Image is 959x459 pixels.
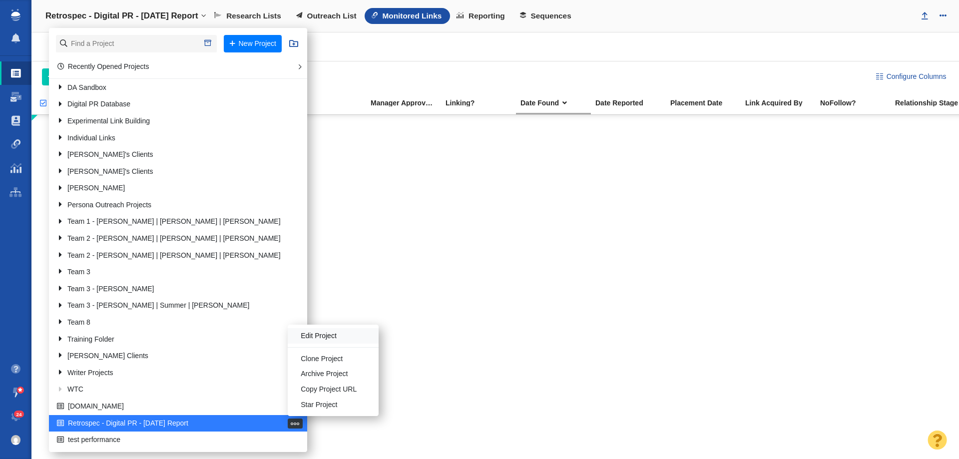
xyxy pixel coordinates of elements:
[371,99,445,106] div: Manager Approved Link?
[11,435,21,445] img: c9363fb76f5993e53bff3b340d5c230a
[54,197,287,213] a: Persona Outreach Projects
[54,248,287,263] a: Team 2 - [PERSON_NAME] | [PERSON_NAME] | [PERSON_NAME]
[290,8,365,24] a: Outreach List
[54,97,287,112] a: Digital PR Database
[54,130,287,146] a: Individual Links
[595,99,669,108] a: Date Reported
[57,62,149,70] a: Recently Opened Projects
[54,80,287,95] a: DA Sandbox
[54,231,287,246] a: Team 2 - [PERSON_NAME] | [PERSON_NAME] | [PERSON_NAME]
[208,8,289,24] a: Research Lists
[54,332,287,347] a: Training Folder
[226,11,281,20] span: Research Lists
[520,99,594,108] a: Date Found
[288,367,379,382] li: Archive Project
[54,416,287,431] a: Retrospec - Digital PR - [DATE] Report
[870,68,952,85] button: Configure Columns
[54,315,287,330] a: Team 8
[54,399,287,414] a: [DOMAIN_NAME]
[820,99,894,108] a: NoFollow?
[450,8,513,24] a: Reporting
[224,35,282,52] button: New Project
[54,147,287,163] a: [PERSON_NAME]'s Clients
[54,181,287,196] a: [PERSON_NAME]
[54,382,287,398] a: WTC
[54,281,287,297] a: Team 3 - [PERSON_NAME]
[745,99,819,108] a: Link Acquired By
[54,365,287,381] a: Writer Projects
[45,11,198,21] h4: Retrospec - Digital PR - [DATE] Report
[820,99,894,106] div: NoFollow?
[446,99,519,106] div: Linking?
[595,99,669,106] div: Date Reported
[42,68,102,85] button: Add Links
[288,328,379,344] li: Edit Project
[54,349,287,364] a: [PERSON_NAME] Clients
[54,433,287,448] a: test performance
[54,265,287,280] a: Team 3
[520,99,594,106] div: Date that the backlink checker discovered the link
[307,11,356,20] span: Outreach List
[371,99,445,108] a: Manager Approved Link?
[670,99,744,108] a: Placement Date
[469,11,505,20] span: Reporting
[530,11,571,20] span: Sequences
[670,99,744,106] div: Placement Date
[382,11,442,20] span: Monitored Links
[745,99,819,106] div: Link Acquired By
[288,382,379,398] li: Copy Project URL
[365,8,450,24] a: Monitored Links
[513,8,580,24] a: Sequences
[54,214,287,230] a: Team 1 - [PERSON_NAME] | [PERSON_NAME] | [PERSON_NAME]
[446,99,519,108] a: Linking?
[54,298,287,314] a: Team 3 - [PERSON_NAME] | Summer | [PERSON_NAME]
[11,9,20,21] img: buzzstream_logo_iconsimple.png
[56,35,217,52] input: Find a Project
[288,397,379,413] li: Star Project
[14,411,24,418] span: 24
[54,164,287,179] a: [PERSON_NAME]'s Clients
[54,113,287,129] a: Experimental Link Building
[887,71,947,82] span: Configure Columns
[288,351,379,367] li: Clone Project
